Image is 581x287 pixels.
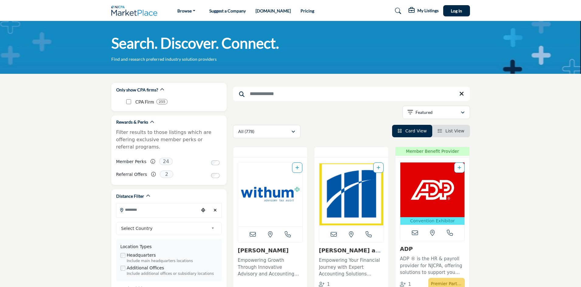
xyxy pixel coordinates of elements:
h3: Withum [238,247,303,254]
p: CPA Firm: CPA Firm [135,98,154,105]
span: 2 [160,170,173,178]
p: Empowering Your Financial Journey with Expert Accounting Solutions Specializing in accounting ser... [319,257,384,278]
div: 255 Results For CPA Firm [156,99,168,104]
a: Pricing [301,8,314,13]
a: View List [438,128,464,133]
span: List View [445,128,464,133]
a: [PERSON_NAME] [238,247,289,254]
p: All (778) [238,128,254,135]
h2: Distance Filter [116,193,144,199]
button: Featured [402,106,470,119]
input: Search Keyword [233,87,470,101]
p: Convention Exhibitor [402,218,464,224]
a: ADP [400,246,413,252]
div: My Listings [409,7,439,15]
a: Empowering Growth Through Innovative Advisory and Accounting Solutions This forward-thinking, tec... [238,255,303,278]
h3: ADP [400,246,465,252]
input: CPA Firm checkbox [126,99,131,104]
a: Open Listing in new tab [319,162,384,226]
div: Location Types [120,244,217,250]
a: Open Listing in new tab [238,162,303,226]
p: Featured [416,109,433,115]
a: Add To List [295,165,299,170]
h3: Magone and Company, PC [319,247,384,254]
img: ADP [400,162,465,217]
span: 1 [408,282,411,287]
a: Open Listing in new tab [400,162,465,225]
button: All (778) [233,125,301,138]
a: Add To List [457,165,461,170]
div: Clear search location [211,204,220,217]
div: Include main headquarters locations [127,258,217,264]
button: Log In [443,5,470,16]
a: View Card [398,128,427,133]
span: Select Country [121,225,209,232]
a: [PERSON_NAME] and Company, ... [319,247,383,260]
label: Referral Offers [116,169,147,180]
p: Filter results to those listings which are offering exclusive member perks or referral programs. [116,129,222,151]
span: Card View [405,128,426,133]
p: ADP ® is the HR & payroll provider for NJCPA, offering solutions to support you and your clients ... [400,255,465,276]
h2: Only show CPA firms? [116,87,158,93]
h5: My Listings [417,8,439,13]
div: Include additional offices or subsidiary locations [127,271,217,277]
span: Member Benefit Provider [397,148,468,155]
span: 1 [327,282,330,287]
label: Headquarters [127,252,156,258]
input: Search Location [117,204,199,216]
b: 255 [159,100,165,104]
a: [DOMAIN_NAME] [256,8,291,13]
img: Site Logo [111,6,161,16]
span: Log In [451,8,462,13]
p: Empowering Growth Through Innovative Advisory and Accounting Solutions This forward-thinking, tec... [238,257,303,278]
img: Magone and Company, PC [319,162,384,226]
li: List View [432,125,470,137]
p: Find and research preferred industry solution providers [111,56,217,62]
a: Search [389,6,405,16]
input: Switch to Member Perks [211,160,220,165]
a: Suggest a Company [209,8,246,13]
span: 24 [159,158,173,165]
div: Choose your current location [199,204,208,217]
a: Browse [173,7,200,15]
img: Withum [238,162,303,226]
h1: Search. Discover. Connect. [111,34,279,53]
label: Additional Offices [127,265,164,271]
a: Empowering Your Financial Journey with Expert Accounting Solutions Specializing in accounting ser... [319,255,384,278]
a: Add To List [377,165,380,170]
li: Card View [392,125,432,137]
a: ADP ® is the HR & payroll provider for NJCPA, offering solutions to support you and your clients ... [400,254,465,276]
input: Switch to Referral Offers [211,173,220,178]
label: Member Perks [116,156,147,167]
h2: Rewards & Perks [116,119,148,125]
